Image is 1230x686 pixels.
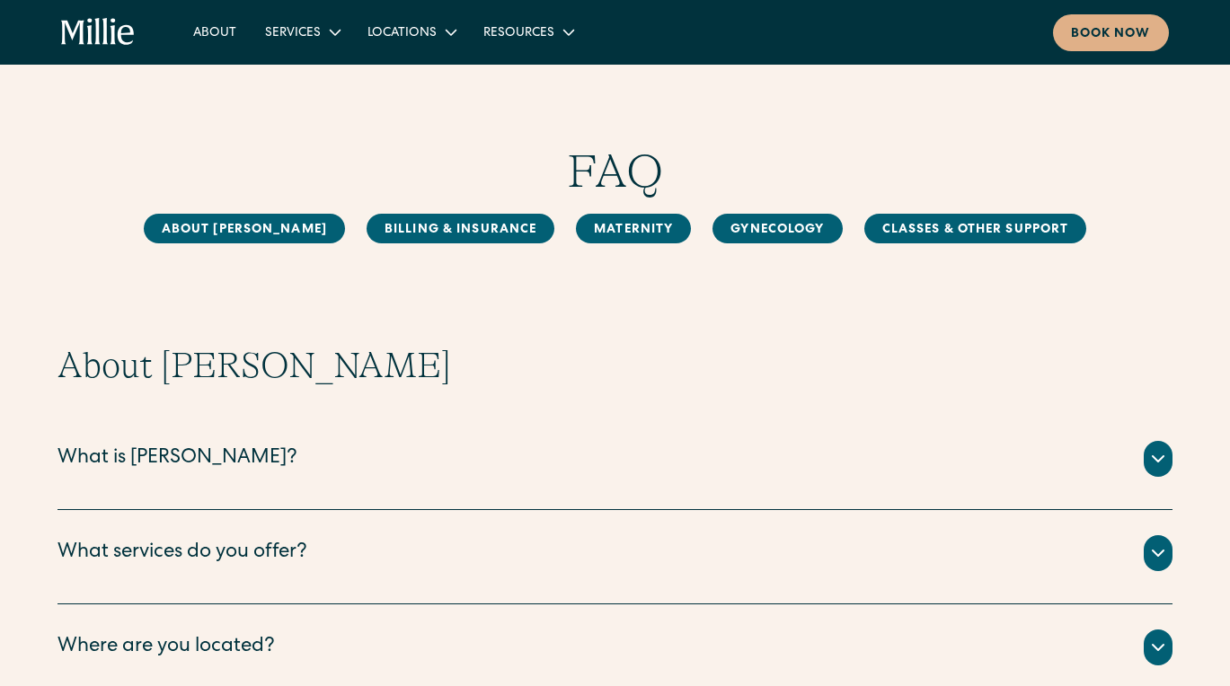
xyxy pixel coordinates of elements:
[58,144,1172,199] h1: FAQ
[58,539,307,568] div: What services do you offer?
[353,17,469,47] div: Locations
[265,24,321,43] div: Services
[1053,14,1169,51] a: Book now
[1071,25,1151,44] div: Book now
[58,344,1172,387] h2: About [PERSON_NAME]
[251,17,353,47] div: Services
[58,633,275,663] div: Where are you located?
[469,17,587,47] div: Resources
[61,18,135,47] a: home
[712,214,842,243] a: Gynecology
[58,444,297,474] div: What is [PERSON_NAME]?
[483,24,554,43] div: Resources
[367,24,437,43] div: Locations
[576,214,691,243] a: MAternity
[144,214,345,243] a: About [PERSON_NAME]
[179,17,251,47] a: About
[367,214,554,243] a: Billing & Insurance
[864,214,1087,243] a: Classes & Other Support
